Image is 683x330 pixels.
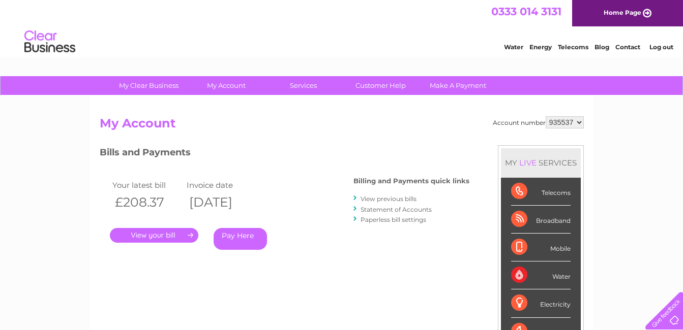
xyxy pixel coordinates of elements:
a: Telecoms [558,43,588,51]
a: My Account [184,76,268,95]
th: [DATE] [184,192,258,213]
a: Log out [649,43,673,51]
a: Water [504,43,523,51]
a: 0333 014 3131 [491,5,561,18]
div: Mobile [511,234,571,261]
a: Paperless bill settings [361,216,426,223]
a: Customer Help [339,76,423,95]
h3: Bills and Payments [100,145,469,163]
td: Invoice date [184,178,258,192]
th: £208.37 [110,192,184,213]
a: Statement of Accounts [361,206,432,213]
div: Electricity [511,289,571,317]
div: Broadband [511,206,571,234]
a: Services [261,76,345,95]
a: Energy [529,43,552,51]
div: LIVE [517,158,539,168]
h2: My Account [100,116,584,136]
a: Contact [615,43,640,51]
img: logo.png [24,26,76,57]
h4: Billing and Payments quick links [353,177,469,185]
a: Pay Here [214,228,267,250]
div: MY SERVICES [501,148,581,177]
a: View previous bills [361,195,417,203]
div: Clear Business is a trading name of Verastar Limited (registered in [GEOGRAPHIC_DATA] No. 3667643... [102,6,582,49]
div: Telecoms [511,178,571,206]
a: Blog [595,43,609,51]
a: Make A Payment [416,76,500,95]
div: Water [511,261,571,289]
a: My Clear Business [107,76,191,95]
div: Account number [493,116,584,128]
td: Your latest bill [110,178,184,192]
a: . [110,228,198,243]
